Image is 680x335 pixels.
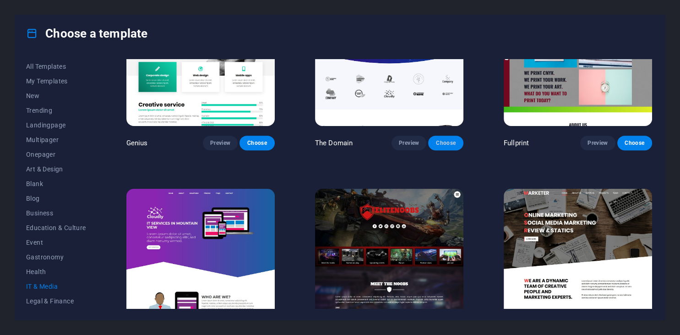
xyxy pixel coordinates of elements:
span: Preview [210,139,230,147]
span: Blank [26,180,86,187]
span: Choose [247,139,267,147]
button: Choose [617,136,652,150]
button: Preview [392,136,426,150]
span: IT & Media [26,283,86,290]
span: Landingpage [26,121,86,129]
img: Elitenoobs [315,189,463,326]
span: Art & Design [26,165,86,173]
button: Health [26,264,86,279]
button: All Templates [26,59,86,74]
span: Business [26,209,86,217]
button: IT & Media [26,279,86,294]
span: Gastronomy [26,253,86,261]
span: Event [26,239,86,246]
img: Cloudly [126,189,275,326]
button: Non-Profit [26,308,86,323]
span: Preview [588,139,608,147]
button: Onepager [26,147,86,162]
button: Preview [580,136,615,150]
span: Education & Culture [26,224,86,231]
button: Trending [26,103,86,118]
span: Onepager [26,151,86,158]
p: The Domain [315,138,353,148]
span: Choose [435,139,456,147]
h4: Choose a template [26,26,147,41]
button: Choose [239,136,274,150]
p: Genius [126,138,148,148]
span: Trending [26,107,86,114]
button: Multipager [26,132,86,147]
img: Marketer [504,189,652,326]
button: Choose [428,136,463,150]
button: Art & Design [26,162,86,176]
span: Legal & Finance [26,297,86,305]
button: Event [26,235,86,250]
span: My Templates [26,77,86,85]
button: Blog [26,191,86,206]
span: New [26,92,86,99]
span: Preview [399,139,419,147]
button: Landingpage [26,118,86,132]
button: Legal & Finance [26,294,86,308]
button: Gastronomy [26,250,86,264]
span: Health [26,268,86,275]
span: Blog [26,195,86,202]
button: Preview [203,136,238,150]
button: Business [26,206,86,220]
button: Education & Culture [26,220,86,235]
button: My Templates [26,74,86,88]
span: Multipager [26,136,86,143]
p: Fullprint [504,138,529,148]
button: New [26,88,86,103]
span: All Templates [26,63,86,70]
button: Blank [26,176,86,191]
span: Choose [625,139,645,147]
